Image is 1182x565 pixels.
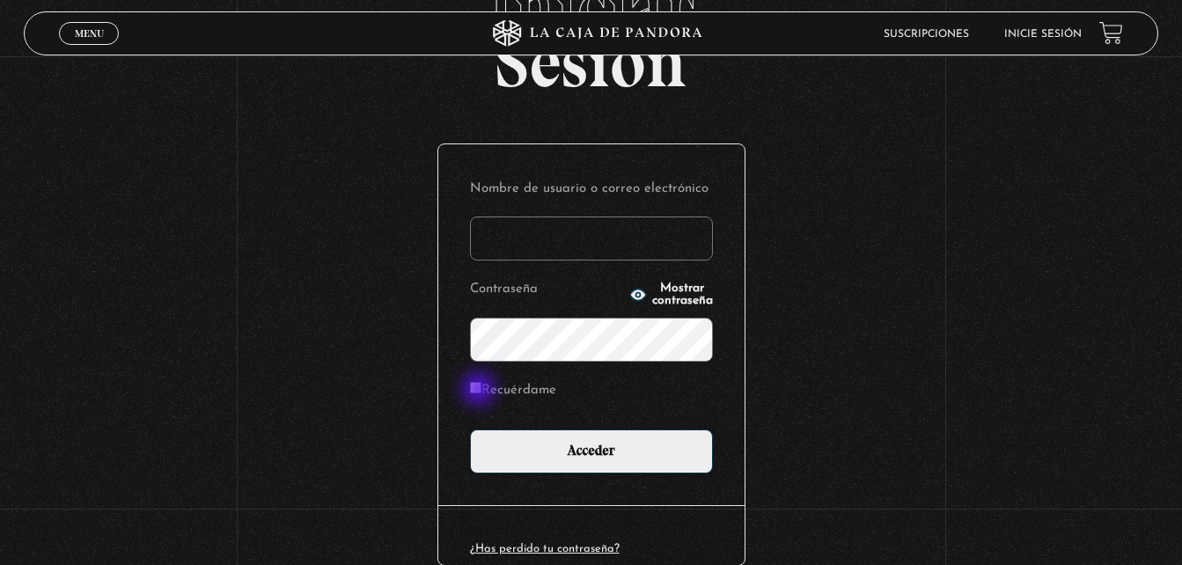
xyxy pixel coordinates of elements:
[470,176,713,203] label: Nombre de usuario o correo electrónico
[470,543,620,554] a: ¿Has perdido tu contraseña?
[629,282,713,307] button: Mostrar contraseña
[884,29,969,40] a: Suscripciones
[75,28,104,39] span: Menu
[69,43,110,55] span: Cerrar
[470,382,481,393] input: Recuérdame
[470,276,624,304] label: Contraseña
[470,429,713,473] input: Acceder
[1099,21,1123,45] a: View your shopping cart
[652,282,713,307] span: Mostrar contraseña
[1004,29,1082,40] a: Inicie sesión
[470,378,556,405] label: Recuérdame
